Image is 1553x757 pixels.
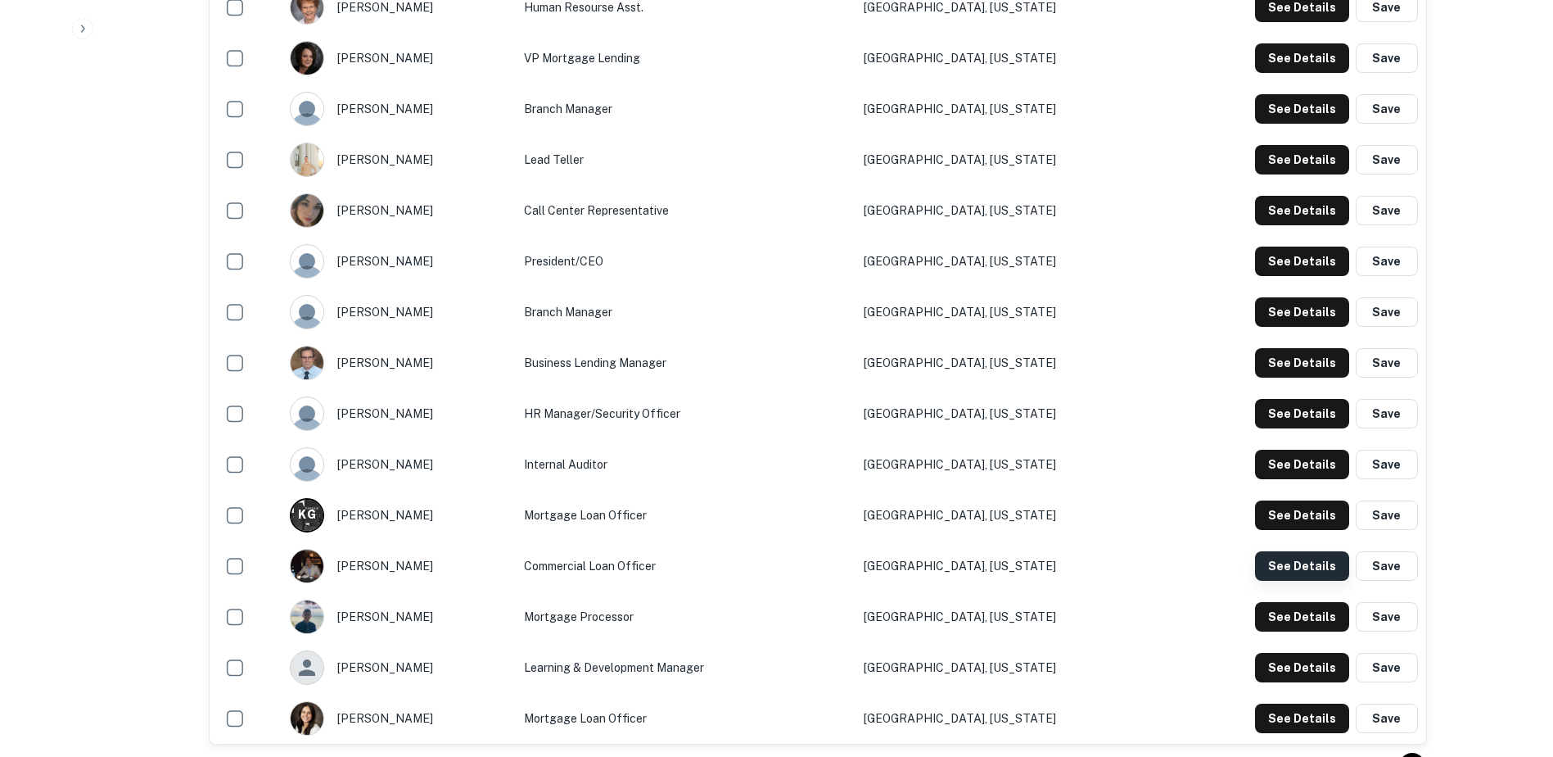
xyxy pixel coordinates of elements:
img: 1516773411643 [291,42,323,75]
button: See Details [1255,399,1349,428]
img: 1705886258593 [291,601,323,633]
button: Save [1356,43,1418,73]
td: President/CEO [516,236,855,287]
td: Mortgage Loan Officer [516,693,855,744]
iframe: Chat Widget [1471,626,1553,705]
button: See Details [1255,145,1349,175]
td: Internal Auditor [516,439,855,490]
td: [GEOGRAPHIC_DATA], [US_STATE] [856,541,1162,592]
td: [GEOGRAPHIC_DATA], [US_STATE] [856,33,1162,84]
td: Mortgage Processor [516,592,855,642]
button: Save [1356,501,1418,530]
img: 9c8pery4andzj6ohjkjp54ma2 [291,93,323,125]
div: [PERSON_NAME] [290,498,508,533]
button: Save [1356,94,1418,124]
img: 1715222450685 [291,143,323,176]
div: [PERSON_NAME] [290,295,508,329]
button: See Details [1255,653,1349,682]
td: Branch Manager [516,84,855,134]
button: See Details [1255,704,1349,733]
div: [PERSON_NAME] [290,143,508,177]
td: Branch Manager [516,287,855,338]
img: 9c8pery4andzj6ohjkjp54ma2 [291,245,323,278]
button: See Details [1255,602,1349,632]
td: [GEOGRAPHIC_DATA], [US_STATE] [856,84,1162,134]
button: Save [1356,196,1418,225]
td: [GEOGRAPHIC_DATA], [US_STATE] [856,134,1162,185]
button: See Details [1255,247,1349,276]
button: Save [1356,145,1418,175]
button: Save [1356,602,1418,632]
td: [GEOGRAPHIC_DATA], [US_STATE] [856,439,1162,490]
td: [GEOGRAPHIC_DATA], [US_STATE] [856,642,1162,693]
button: Save [1356,297,1418,327]
div: [PERSON_NAME] [290,193,508,228]
div: [PERSON_NAME] [290,92,508,126]
td: Commercial Loan Officer [516,541,855,592]
button: See Details [1255,196,1349,225]
img: 9c8pery4andzj6ohjkjp54ma2 [291,448,323,481]
button: See Details [1255,43,1349,73]
td: Lead Teller [516,134,855,185]
td: [GEOGRAPHIC_DATA], [US_STATE] [856,287,1162,338]
div: [PERSON_NAME] [290,397,508,431]
td: [GEOGRAPHIC_DATA], [US_STATE] [856,388,1162,439]
td: [GEOGRAPHIC_DATA], [US_STATE] [856,185,1162,236]
button: Save [1356,653,1418,682]
button: See Details [1255,297,1349,327]
td: [GEOGRAPHIC_DATA], [US_STATE] [856,490,1162,541]
img: 1637453130851 [291,702,323,735]
p: K G [298,506,315,524]
img: 1517037275555 [291,194,323,227]
div: [PERSON_NAME] [290,346,508,380]
td: Business Lending Manager [516,338,855,388]
button: See Details [1255,501,1349,530]
div: [PERSON_NAME] [290,244,508,279]
img: 1693430969358 [291,550,323,582]
td: Mortgage Loan Officer [516,490,855,541]
td: Learning & Development Manager [516,642,855,693]
div: [PERSON_NAME] [290,650,508,685]
button: Save [1356,348,1418,378]
div: [PERSON_NAME] [290,41,508,75]
td: [GEOGRAPHIC_DATA], [US_STATE] [856,693,1162,744]
td: Call Center Representative [516,185,855,236]
div: [PERSON_NAME] [290,600,508,634]
button: See Details [1255,94,1349,124]
td: [GEOGRAPHIC_DATA], [US_STATE] [856,338,1162,388]
img: 9c8pery4andzj6ohjkjp54ma2 [291,296,323,329]
button: Save [1356,450,1418,479]
img: 9c8pery4andzj6ohjkjp54ma2 [291,397,323,430]
button: Save [1356,704,1418,733]
div: [PERSON_NAME] [290,549,508,583]
div: [PERSON_NAME] [290,701,508,736]
img: 1517541018260 [291,347,323,379]
button: Save [1356,551,1418,581]
td: HR Manager/Security Officer [516,388,855,439]
td: VP Mortgage Lending [516,33,855,84]
button: Save [1356,399,1418,428]
button: See Details [1255,450,1349,479]
button: Save [1356,247,1418,276]
button: See Details [1255,551,1349,581]
td: [GEOGRAPHIC_DATA], [US_STATE] [856,592,1162,642]
div: [PERSON_NAME] [290,447,508,482]
button: See Details [1255,348,1349,378]
td: [GEOGRAPHIC_DATA], [US_STATE] [856,236,1162,287]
